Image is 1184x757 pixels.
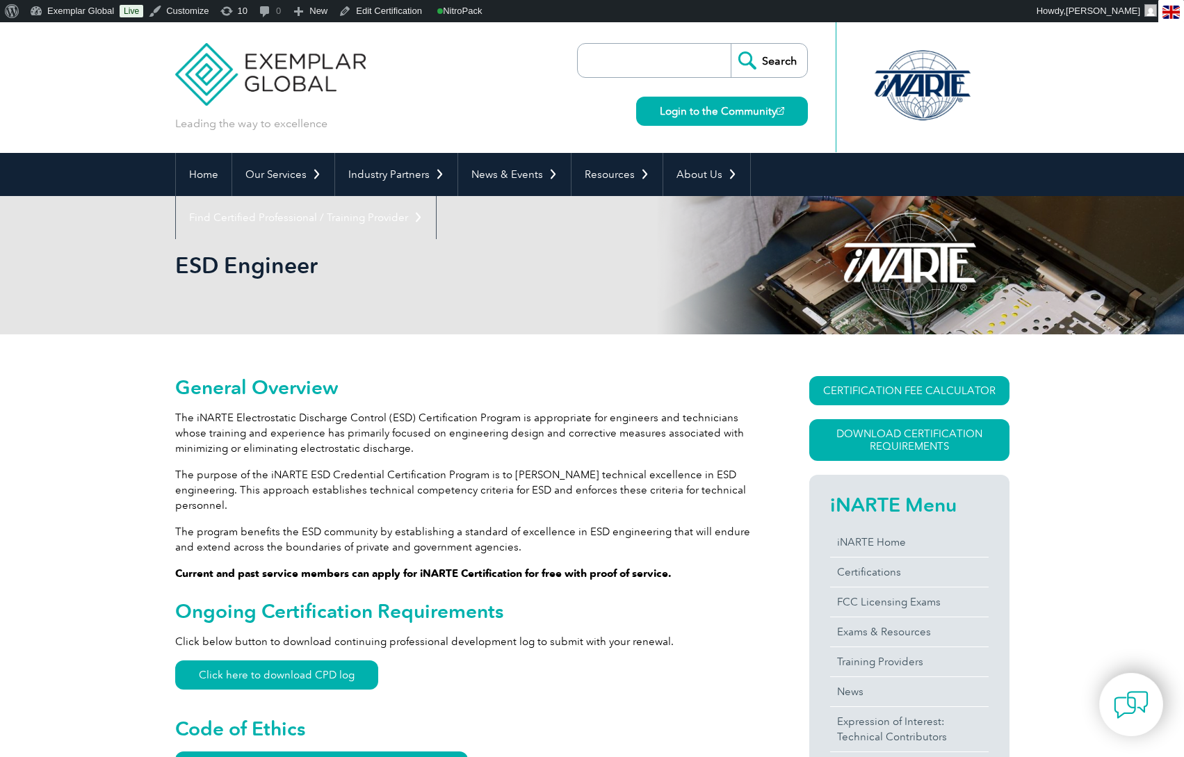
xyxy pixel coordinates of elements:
a: Expression of Interest:Technical Contributors [830,707,989,751]
a: News & Events [458,153,571,196]
a: CERTIFICATION FEE CALCULATOR [809,376,1009,405]
h2: Code of Ethics [175,717,759,740]
a: Training Providers [830,647,989,676]
a: Resources [571,153,663,196]
a: Certifications [830,557,989,587]
a: Our Services [232,153,334,196]
h2: iNARTE Menu [830,494,989,516]
a: News [830,677,989,706]
p: Leading the way to excellence [175,116,327,131]
a: iNARTE Home [830,528,989,557]
a: Login to the Community [636,97,808,126]
h1: ESD Engineer [175,252,709,279]
h2: General Overview [175,376,759,398]
p: The program benefits the ESD community by establishing a standard of excellence in ESD engineerin... [175,524,759,555]
a: FCC Licensing Exams [830,587,989,617]
p: Click below button to download continuing professional development log to submit with your renewal. [175,634,759,649]
h2: Ongoing Certification Requirements [175,600,759,622]
img: contact-chat.png [1114,687,1149,722]
a: Home [176,153,232,196]
a: Find Certified Professional / Training Provider [176,196,436,239]
a: Download Certification Requirements [809,419,1009,461]
strong: Current and past service members can apply for iNARTE Certification for free with proof of service. [175,567,672,580]
a: Live [120,5,143,17]
a: About Us [663,153,750,196]
input: Search [731,44,807,77]
img: en [1162,6,1180,19]
a: Click here to download CPD log [175,660,378,690]
a: Exams & Resources [830,617,989,646]
span: [PERSON_NAME] [1066,6,1140,16]
a: Industry Partners [335,153,457,196]
img: Exemplar Global [175,22,366,106]
p: The iNARTE Electrostatic Discharge Control (ESD) Certification Program is appropriate for enginee... [175,410,759,456]
img: open_square.png [777,107,784,115]
p: The purpose of the iNARTE ESD Credential Certification Program is to [PERSON_NAME] technical exce... [175,467,759,513]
